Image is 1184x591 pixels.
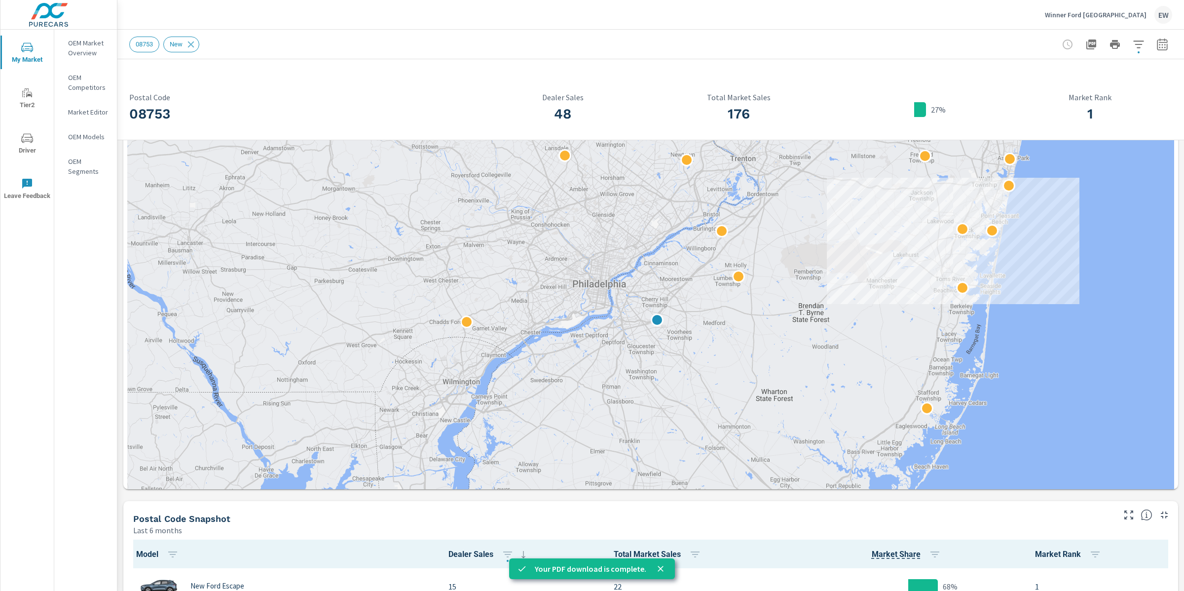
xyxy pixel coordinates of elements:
p: Postal Code [129,93,469,102]
p: New Ford Escape [190,582,244,591]
p: Dealer Sales [481,93,645,102]
button: Minimize Widget [1156,507,1172,523]
button: "Export Report to PDF" [1081,35,1101,54]
p: Total Market Sales [657,93,820,102]
p: Your PDF download is complete. [535,563,646,575]
span: Total Market Sales [614,549,705,560]
div: nav menu [0,30,54,211]
p: Last 6 months [133,524,182,536]
div: Market Editor [54,105,117,119]
p: Market Editor [68,107,109,117]
h3: 176 [657,106,820,122]
p: 27% [931,104,946,116]
span: 08753 [130,40,159,48]
button: Select Date Range [1152,35,1172,54]
h3: 48 [481,106,645,122]
p: OEM Market Overview [68,38,109,58]
span: Market Share [872,549,945,560]
button: Print Report [1105,35,1125,54]
p: OEM Models [68,132,109,142]
p: Market Rank [1008,93,1172,102]
span: Dealer Sales [448,549,529,560]
h3: 1 [1008,106,1172,122]
p: Winner Ford [GEOGRAPHIC_DATA] [1045,10,1147,19]
span: Market Rank [1035,549,1105,560]
span: Model Sales / Total Market Sales. [Market = within dealer PMA (or 60 miles if no PMA is defined) ... [872,549,921,560]
div: OEM Segments [54,154,117,179]
button: Make Fullscreen [1121,507,1137,523]
span: Postal Code Snapshot [1141,509,1152,521]
span: My Market [3,41,51,66]
span: Leave Feedback [3,178,51,202]
div: OEM Models [54,129,117,144]
p: OEM Segments [68,157,109,176]
button: close [654,562,667,575]
div: OEM Competitors [54,70,117,95]
span: Model [136,549,183,560]
div: EW [1154,6,1172,24]
span: Driver [3,132,51,157]
div: OEM Market Overview [54,36,117,60]
h3: 08753 [129,106,469,122]
div: New [163,37,199,52]
button: Apply Filters [1129,35,1148,54]
p: OEM Competitors [68,73,109,92]
span: New [164,40,188,48]
h5: Postal Code Snapshot [133,513,230,524]
span: Tier2 [3,87,51,111]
